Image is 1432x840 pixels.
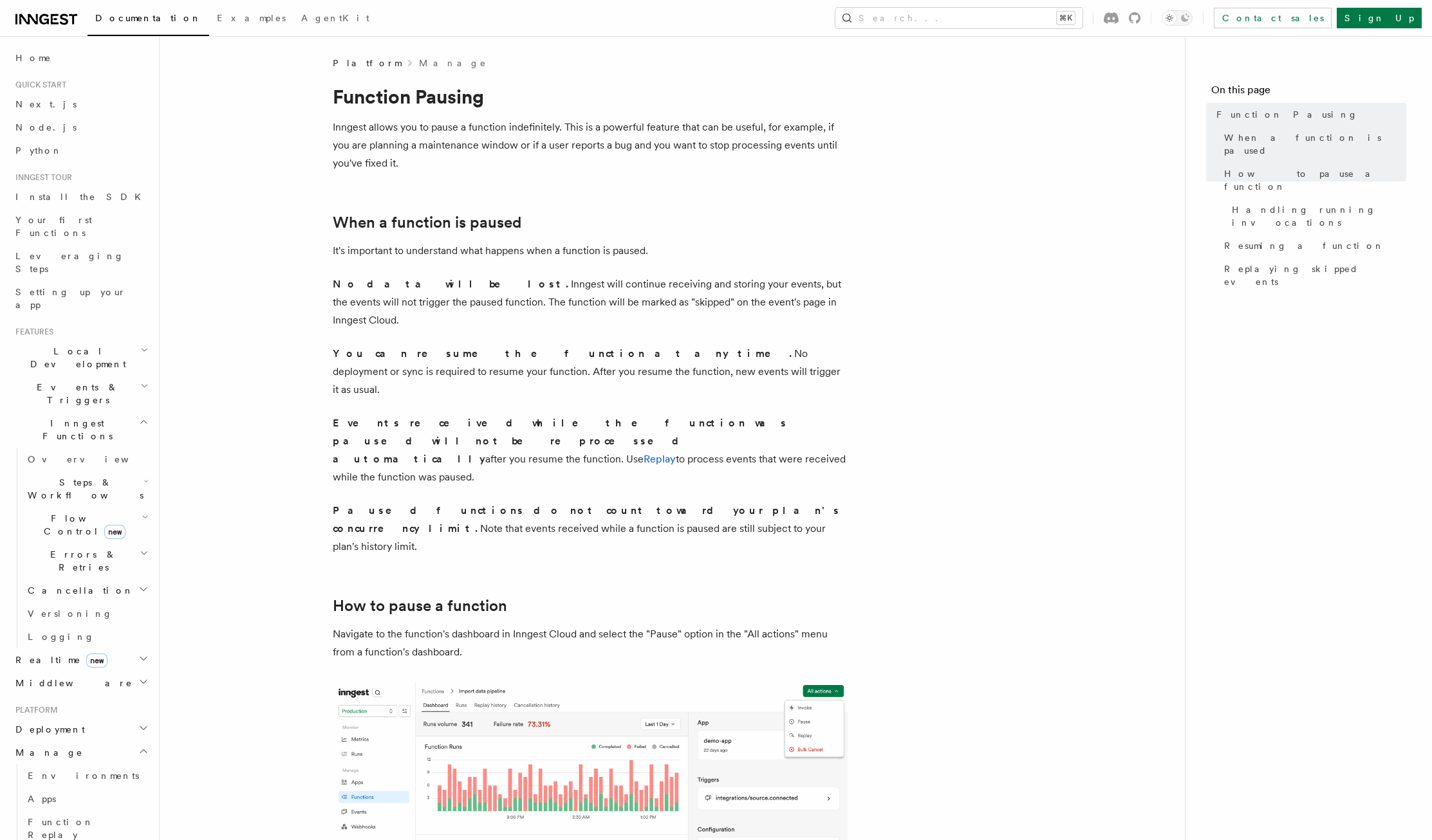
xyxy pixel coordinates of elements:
span: Python [15,145,62,156]
p: Navigate to the function's dashboard in Inngest Cloud and select the "Pause" option in the "All a... [333,625,848,661]
p: No deployment or sync is required to resume your function. After you resume the function, new eve... [333,345,848,399]
span: Install the SDK [15,192,149,202]
a: Install the SDK [10,185,151,208]
span: Logging [28,632,95,642]
a: Versioning [23,602,151,625]
span: Resuming a function [1224,239,1384,252]
span: Inngest tour [10,172,72,183]
span: Documentation [95,13,201,23]
p: Inngest allows you to pause a function indefinitely. This is a powerful feature that can be usefu... [333,118,848,172]
a: Your first Functions [10,208,151,244]
span: Platform [10,705,58,715]
button: Deployment [10,718,151,741]
a: AgentKit [293,4,377,35]
button: Toggle dark mode [1162,10,1193,26]
a: Examples [209,4,293,35]
span: Node.js [15,122,77,132]
div: Inngest Functions [10,448,151,648]
button: Realtimenew [10,648,151,671]
span: Setting up your app [15,287,126,310]
button: Search...⌘K [835,8,1083,28]
span: Local Development [10,345,140,370]
a: How to pause a function [1219,162,1406,198]
button: Errors & Retries [23,543,151,579]
span: Home [15,51,51,64]
span: Inngest Functions [10,417,139,443]
span: new [104,525,126,539]
kbd: ⌘K [1057,12,1075,24]
span: Environments [28,771,139,781]
span: How to pause a function [1224,167,1406,193]
span: Replaying skipped events [1224,262,1406,288]
span: Deployment [10,723,85,736]
a: Manage [419,57,487,69]
span: Errors & Retries [23,548,140,574]
a: Function Pausing [1211,103,1406,126]
button: Local Development [10,340,151,376]
a: When a function is paused [333,214,521,232]
a: Resuming a function [1219,234,1406,257]
a: Node.js [10,116,151,139]
span: Next.js [15,99,77,109]
button: Manage [10,741,151,764]
button: Flow Controlnew [23,507,151,543]
p: after you resume the function. Use to process events that were received while the function was pa... [333,414,848,486]
button: Inngest Functions [10,412,151,448]
span: Leveraging Steps [15,251,124,274]
span: Middleware [10,677,133,689]
p: Note that events received while a function is paused are still subject to your plan's history limit. [333,502,848,556]
span: Handling running invocations [1232,203,1406,229]
span: Overview [28,454,160,464]
span: Platform [333,57,401,69]
strong: Events received while the function was paused will not be reprocessed automatically [333,417,788,465]
strong: You can resume the function at any time. [333,347,794,360]
span: Cancellation [23,584,134,597]
a: Documentation [88,4,209,36]
span: When a function is paused [1224,131,1406,157]
h1: Function Pausing [333,85,848,108]
span: Quick start [10,80,66,90]
a: Contact sales [1214,8,1332,28]
span: Realtime [10,653,107,666]
button: Events & Triggers [10,376,151,412]
a: Handling running invocations [1227,198,1406,234]
a: Setting up your app [10,280,151,316]
a: Apps [23,787,151,810]
a: Overview [23,448,151,471]
span: Features [10,327,53,337]
span: Events & Triggers [10,381,140,406]
span: Versioning [28,608,113,619]
a: Sign Up [1337,8,1422,28]
a: Leveraging Steps [10,244,151,280]
button: Cancellation [23,579,151,602]
button: Middleware [10,671,151,695]
h4: On this page [1211,82,1406,103]
p: Inngest will continue receiving and storing your events, but the events will not trigger the paus... [333,275,848,329]
span: Function Pausing [1216,108,1358,121]
p: It's important to understand what happens when a function is paused. [333,242,848,260]
span: Function Replay [28,817,94,840]
strong: No data will be lost. [333,278,571,290]
strong: Paused functions do not count toward your plan's concurrency limit. [333,504,841,534]
a: Next.js [10,93,151,116]
button: Steps & Workflows [23,471,151,507]
span: Examples [217,13,286,23]
a: How to pause a function [333,597,507,615]
span: new [86,653,107,668]
span: Manage [10,746,83,759]
a: Home [10,46,151,69]
a: Logging [23,625,151,648]
a: Replay [644,453,676,465]
span: Apps [28,794,56,804]
span: Your first Functions [15,215,92,238]
a: Python [10,139,151,162]
span: AgentKit [301,13,369,23]
span: Steps & Workflows [23,476,144,502]
a: When a function is paused [1219,126,1406,162]
a: Replaying skipped events [1219,257,1406,293]
span: Flow Control [23,512,142,538]
a: Environments [23,764,151,787]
